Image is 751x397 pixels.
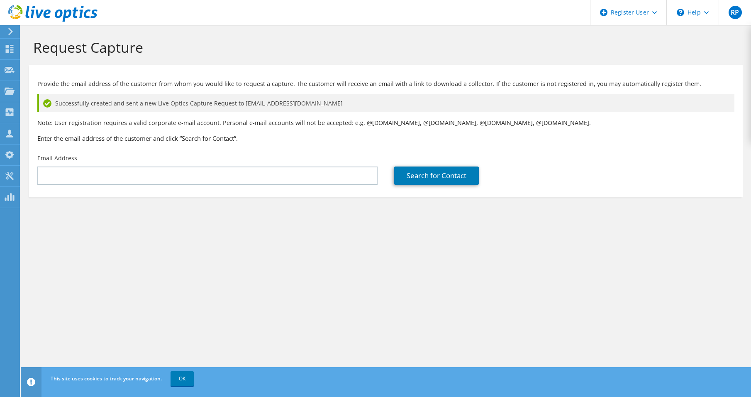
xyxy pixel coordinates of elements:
span: Successfully created and sent a new Live Optics Capture Request to [EMAIL_ADDRESS][DOMAIN_NAME] [55,99,343,108]
a: Search for Contact [394,167,479,185]
p: Note: User registration requires a valid corporate e-mail account. Personal e-mail accounts will ... [37,118,734,127]
span: This site uses cookies to track your navigation. [51,375,162,382]
svg: \n [677,9,684,16]
label: Email Address [37,154,77,162]
p: Provide the email address of the customer from whom you would like to request a capture. The cust... [37,79,734,88]
span: RP [729,6,742,19]
a: OK [171,371,194,386]
h1: Request Capture [33,39,734,56]
h3: Enter the email address of the customer and click “Search for Contact”. [37,134,734,143]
